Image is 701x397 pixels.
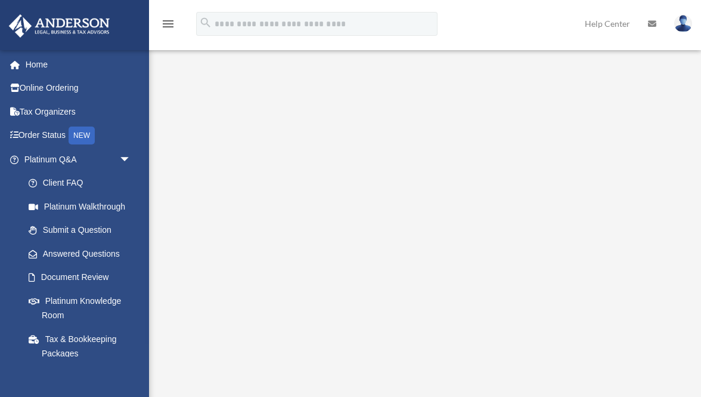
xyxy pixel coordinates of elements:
[17,289,149,327] a: Platinum Knowledge Room
[17,242,149,266] a: Answered Questions
[8,76,149,100] a: Online Ordering
[674,15,692,32] img: User Pic
[69,127,95,144] div: NEW
[17,266,149,290] a: Document Review
[5,14,113,38] img: Anderson Advisors Platinum Portal
[17,171,149,195] a: Client FAQ
[161,17,175,31] i: menu
[8,124,149,148] a: Order StatusNEW
[17,195,143,218] a: Platinum Walkthrough
[17,218,149,242] a: Submit a Question
[8,147,149,171] a: Platinum Q&Aarrow_drop_down
[119,147,143,172] span: arrow_drop_down
[8,53,149,76] a: Home
[17,327,149,365] a: Tax & Bookkeeping Packages
[8,100,149,124] a: Tax Organizers
[161,21,175,31] a: menu
[161,63,686,355] iframe: <span data-mce-type="bookmark" style="display: inline-block; width: 0px; overflow: hidden; line-h...
[199,16,212,29] i: search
